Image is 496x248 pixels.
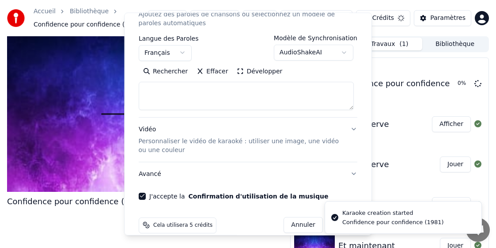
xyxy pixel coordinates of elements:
button: Créer [326,217,357,233]
div: Vidéo [139,125,344,155]
span: Cela utilisera 5 crédits [153,221,212,229]
button: J'accepte la [188,193,328,199]
button: Développer [232,64,287,78]
p: Ajoutez des paroles de chansons ou sélectionnez un modèle de paroles automatiques [139,10,344,28]
p: Personnaliser le vidéo de karaoké : utiliser une image, une vidéo ou une couleur [139,137,344,155]
label: Langue des Paroles [139,35,199,41]
label: J'accepte la [149,193,328,199]
button: Annuler [284,217,323,233]
button: Rechercher [139,64,192,78]
button: VidéoPersonnaliser le vidéo de karaoké : utiliser une image, une vidéo ou une couleur [139,118,358,162]
button: Avancé [139,162,358,185]
button: Effacer [192,64,232,78]
div: ParolesAjoutez des paroles de chansons ou sélectionnez un modèle de paroles automatiques [139,35,358,117]
label: Modèle de Synchronisation [274,35,357,41]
